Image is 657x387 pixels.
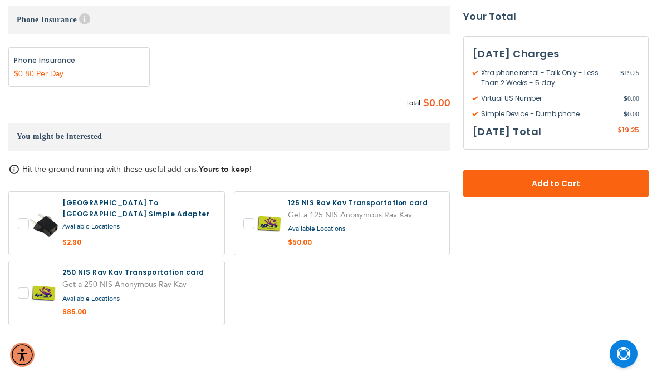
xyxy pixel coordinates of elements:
span: $ [620,68,624,78]
h3: [DATE] Charges [473,46,640,62]
span: $ [423,95,429,112]
strong: Your Total [463,8,649,25]
div: Accessibility Menu [10,343,35,367]
span: 0.00 [624,93,639,103]
a: Available Locations [288,224,345,233]
span: Help [79,13,90,24]
span: $ [617,126,622,136]
a: Available Locations [62,294,120,303]
span: $ [624,93,627,103]
h3: Phone Insurance [8,6,450,34]
span: Add to Cart [500,178,612,190]
span: 19.25 [622,125,639,135]
span: Hit the ground running with these useful add-ons. [22,164,252,175]
span: Virtual US Number [473,93,624,103]
span: 0.00 [624,109,639,119]
span: Simple Device - Dumb phone [473,109,624,119]
span: 0.00 [429,95,450,112]
h3: [DATE] Total [473,123,542,140]
span: Total [406,97,420,109]
strong: Yours to keep! [199,164,252,175]
button: Add to Cart [463,170,649,197]
span: Xtra phone rental - Talk Only - Less Than 2 Weeks - 5 day [473,68,621,88]
a: Available Locations [62,222,120,231]
span: 19.25 [620,68,639,88]
span: $ [624,109,627,119]
span: You might be interested [17,132,102,141]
